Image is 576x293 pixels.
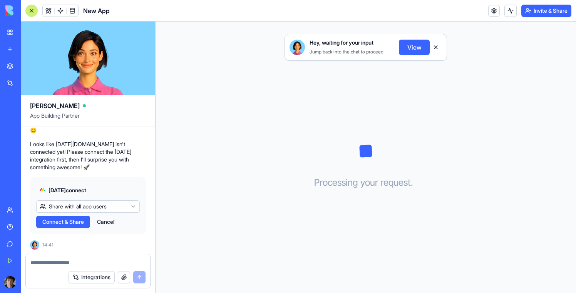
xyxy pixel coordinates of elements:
[49,186,86,194] span: [DATE] connect
[30,240,39,250] img: Ella_00000_wcx2te.png
[83,6,110,15] span: New App
[93,216,118,228] button: Cancel
[310,39,373,47] span: Hey, waiting for your input
[310,49,383,55] span: Jump back into the chat to proceed
[30,140,146,171] p: Looks like [DATE][DOMAIN_NAME] isn't connected yet! Please connect the [DATE] integration first, ...
[521,5,571,17] button: Invite & Share
[42,242,54,248] span: 14:41
[39,186,45,193] img: monday
[36,216,90,228] button: Connect & Share
[30,112,146,126] span: App Building Partner
[399,40,430,55] button: View
[69,271,115,283] button: Integrations
[4,276,16,288] img: ACg8ocKDbP15H7to2jNEBZ-3BGgEKqSq3L4xjjBsjvuS6N2_Os_NFEc=s96-c
[42,218,84,226] span: Connect & Share
[411,176,413,189] span: .
[314,176,418,189] h3: Processing your request
[290,40,305,55] img: Ella_00000_wcx2te.png
[5,5,53,16] img: logo
[30,101,80,110] span: [PERSON_NAME]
